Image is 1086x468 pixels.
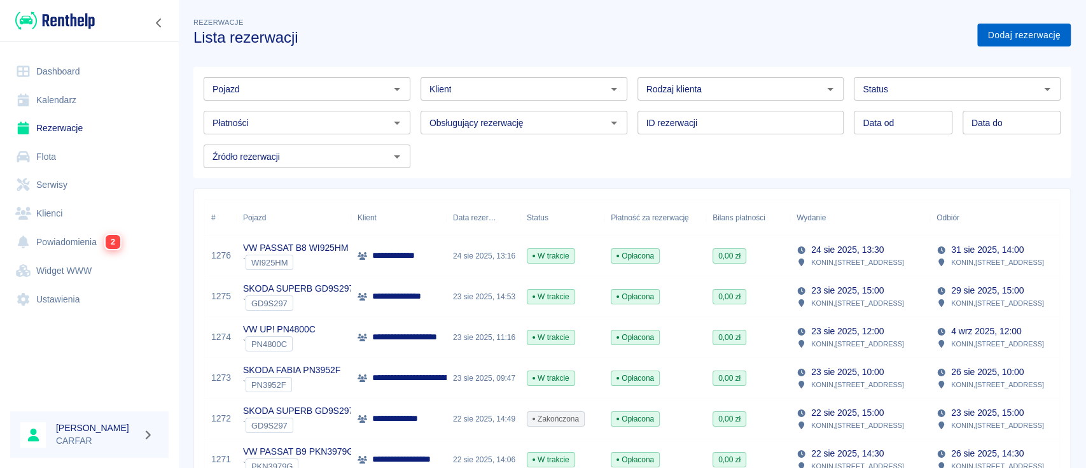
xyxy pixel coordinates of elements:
input: DD.MM.YYYY [854,111,952,134]
div: 23 sie 2025, 11:16 [447,317,520,358]
p: SKODA SUPERB GD9S297 [243,282,354,295]
p: KONIN , [STREET_ADDRESS] [951,257,1044,268]
p: VW PASSAT B8 WI925HM [243,241,349,255]
button: Zwiń nawigację [150,15,169,31]
p: KONIN , [STREET_ADDRESS] [811,257,904,268]
p: KONIN , [STREET_ADDRESS] [811,379,904,390]
span: W trakcie [527,250,574,262]
a: Serwisy [10,171,169,199]
a: Flota [10,143,169,171]
a: 1275 [211,290,231,303]
span: 0,00 zł [713,372,746,384]
div: Klient [351,200,447,236]
div: Data rezerwacji [447,200,520,236]
div: Wydanie [797,200,826,236]
div: 22 sie 2025, 14:49 [447,399,520,439]
button: Otwórz [605,114,623,132]
p: KONIN , [STREET_ADDRESS] [951,297,1044,309]
p: 31 sie 2025, 14:00 [951,243,1024,257]
p: KONIN , [STREET_ADDRESS] [811,420,904,431]
p: KONIN , [STREET_ADDRESS] [951,379,1044,390]
p: KONIN , [STREET_ADDRESS] [811,297,904,309]
div: Płatność za rezerwację [604,200,706,236]
button: Otwórz [821,80,839,98]
span: W trakcie [527,332,574,343]
div: Wydanie [790,200,930,236]
h3: Lista rezerwacji [193,29,967,46]
a: Powiadomienia2 [10,227,169,257]
p: KONIN , [STREET_ADDRESS] [811,338,904,350]
span: WI925HM [246,258,293,267]
span: W trakcie [527,454,574,465]
a: Renthelp logo [10,10,95,31]
p: 22 sie 2025, 14:30 [811,447,884,460]
span: PN4800C [246,339,292,349]
a: 1276 [211,249,231,262]
span: 0,00 zł [713,250,746,262]
span: 2 [106,235,120,249]
p: 23 sie 2025, 15:00 [811,284,884,297]
div: Bilans płatności [713,200,765,236]
button: Otwórz [388,80,406,98]
button: Sort [959,209,977,227]
div: ` [243,255,349,270]
div: Status [527,200,548,236]
div: # [205,200,237,236]
span: Opłacona [611,413,659,425]
div: Płatność za rezerwację [611,200,689,236]
span: 0,00 zł [713,413,746,425]
a: Klienci [10,199,169,228]
div: Klient [358,200,377,236]
a: Rezerwacje [10,114,169,143]
p: 23 sie 2025, 15:00 [951,406,1024,420]
p: KONIN , [STREET_ADDRESS] [951,420,1044,431]
a: 1272 [211,412,231,425]
span: Opłacona [611,250,659,262]
p: 26 sie 2025, 14:30 [951,447,1024,460]
span: GD9S297 [246,421,293,430]
button: Otwórz [388,148,406,166]
span: GD9S297 [246,299,293,308]
img: Renthelp logo [15,10,95,31]
div: ` [243,295,354,311]
span: Opłacona [611,372,659,384]
button: Otwórz [388,114,406,132]
p: 22 sie 2025, 15:00 [811,406,884,420]
div: Odbiór [930,200,1070,236]
div: # [211,200,216,236]
span: 0,00 zł [713,332,746,343]
p: VW UP! PN4800C [243,323,316,336]
div: 24 sie 2025, 13:16 [447,236,520,276]
p: 29 sie 2025, 15:00 [951,284,1024,297]
button: Otwórz [605,80,623,98]
a: Widget WWW [10,257,169,285]
div: ` [243,377,340,392]
a: 1274 [211,330,231,344]
p: 23 sie 2025, 12:00 [811,325,884,338]
p: SKODA FABIA PN3952F [243,364,340,377]
span: Rezerwacje [193,18,243,26]
input: DD.MM.YYYY [963,111,1061,134]
span: Opłacona [611,291,659,302]
div: 23 sie 2025, 14:53 [447,276,520,317]
a: 1271 [211,453,231,466]
span: Opłacona [611,332,659,343]
a: Kalendarz [10,86,169,115]
p: 4 wrz 2025, 12:00 [951,325,1021,338]
div: Pojazd [237,200,351,236]
div: 23 sie 2025, 09:47 [447,358,520,399]
span: 0,00 zł [713,454,746,465]
div: Status [520,200,604,236]
a: Dashboard [10,57,169,86]
div: Data rezerwacji [453,200,496,236]
p: 26 sie 2025, 10:00 [951,365,1024,379]
p: VW PASSAT B9 PKN3979G [243,445,354,458]
span: Opłacona [611,454,659,465]
div: ` [243,418,354,433]
p: 24 sie 2025, 13:30 [811,243,884,257]
span: W trakcie [527,291,574,302]
button: Sort [496,209,514,227]
div: ` [243,336,316,351]
p: CARFAR [56,434,137,448]
p: SKODA SUPERB GD9S297 [243,404,354,418]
